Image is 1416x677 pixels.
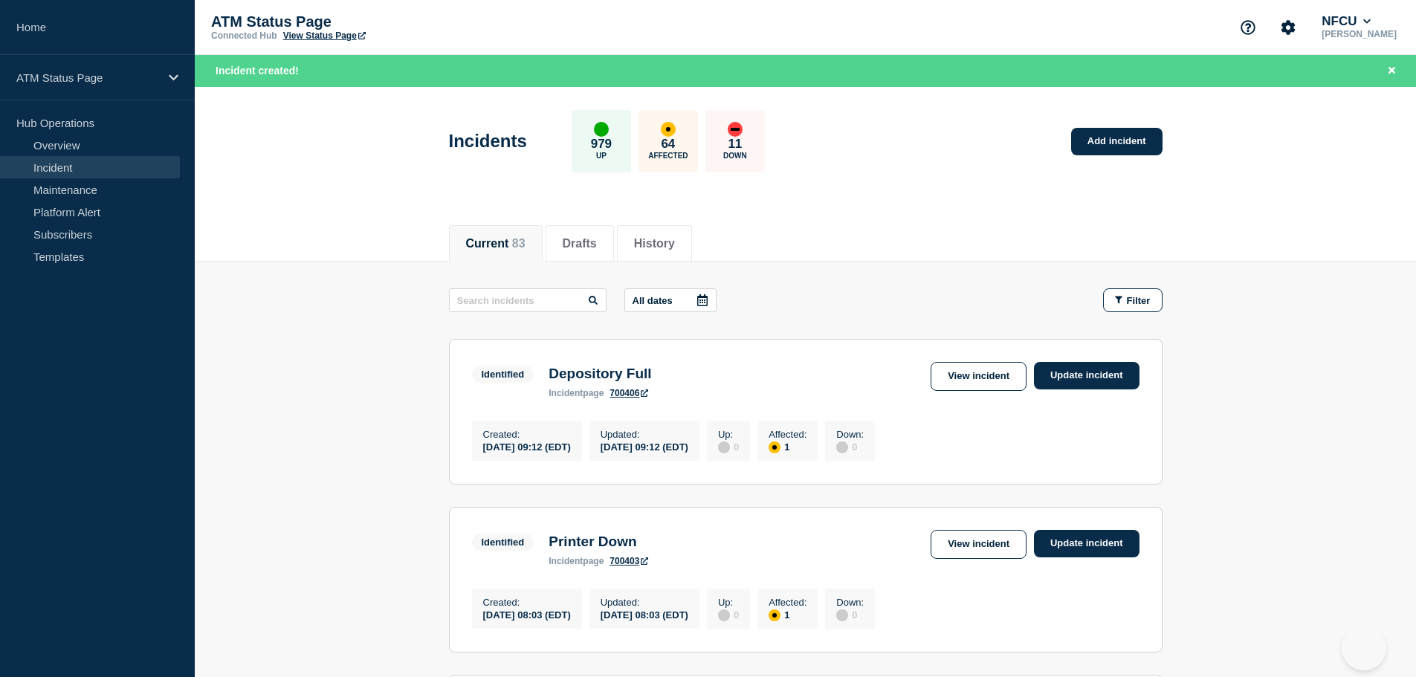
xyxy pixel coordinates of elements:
a: Add incident [1071,128,1163,155]
h3: Printer Down [549,534,648,550]
div: 1 [769,608,806,621]
button: Filter [1103,288,1163,312]
button: Support [1232,12,1264,43]
p: Up : [718,597,739,608]
p: Created : [483,429,571,440]
iframe: Help Scout Beacon - Open [1342,626,1386,670]
div: disabled [718,609,730,621]
div: [DATE] 08:03 (EDT) [601,608,688,621]
a: View incident [931,530,1027,559]
p: All dates [633,295,673,306]
p: Down : [836,597,864,608]
p: Affected : [769,429,806,440]
p: Updated : [601,429,688,440]
p: Affected [648,152,688,160]
div: [DATE] 09:12 (EDT) [483,440,571,453]
p: Updated : [601,597,688,608]
button: All dates [624,288,717,312]
div: down [728,122,743,137]
div: 1 [769,440,806,453]
div: disabled [718,441,730,453]
a: 700403 [610,556,648,566]
div: affected [769,609,780,621]
span: Incident created! [216,65,299,77]
p: 979 [591,137,612,152]
p: ATM Status Page [16,71,159,84]
h1: Incidents [449,131,527,152]
div: 0 [836,608,864,621]
p: Down : [836,429,864,440]
p: Up : [718,429,739,440]
button: Account settings [1273,12,1304,43]
button: NFCU [1319,14,1374,29]
p: Down [723,152,747,160]
button: History [634,237,675,250]
a: View Status Page [283,30,366,41]
span: 83 [512,237,526,250]
p: page [549,556,604,566]
div: [DATE] 09:12 (EDT) [601,440,688,453]
p: 64 [661,137,675,152]
div: disabled [836,441,848,453]
div: affected [661,122,676,137]
h3: Depository Full [549,366,651,382]
p: Connected Hub [211,30,277,41]
div: disabled [836,609,848,621]
a: Update incident [1034,530,1139,557]
p: Created : [483,597,571,608]
span: Identified [472,366,534,383]
p: [PERSON_NAME] [1319,29,1400,39]
div: 0 [836,440,864,453]
div: affected [769,441,780,453]
a: Update incident [1034,362,1139,389]
p: 11 [728,137,742,152]
p: ATM Status Page [211,13,508,30]
a: View incident [931,362,1027,391]
input: Search incidents [449,288,607,312]
span: incident [549,556,583,566]
span: Identified [472,534,534,551]
p: page [549,388,604,398]
div: 0 [718,608,739,621]
div: 0 [718,440,739,453]
p: Up [596,152,607,160]
span: incident [549,388,583,398]
p: Affected : [769,597,806,608]
a: 700406 [610,388,648,398]
div: [DATE] 08:03 (EDT) [483,608,571,621]
span: Filter [1127,295,1151,306]
button: Drafts [563,237,597,250]
button: Current 83 [466,237,526,250]
div: up [594,122,609,137]
button: Close banner [1383,62,1401,80]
